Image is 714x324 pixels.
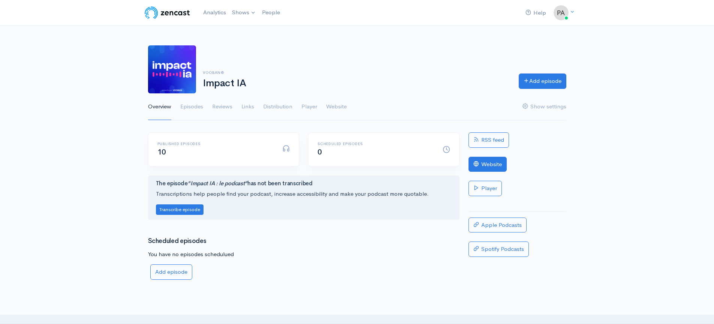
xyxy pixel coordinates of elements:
[522,93,566,120] a: Show settings
[301,93,317,120] a: Player
[187,180,247,187] i: "Impact IA : le podcast"
[148,93,171,120] a: Overview
[156,180,452,187] h4: The episode has not been transcribed
[203,78,510,89] h1: Impact IA
[469,157,507,172] a: Website
[469,217,527,233] a: Apple Podcasts
[326,93,347,120] a: Website
[259,4,283,21] a: People
[469,181,502,196] a: Player
[263,93,292,120] a: Distribution
[180,93,203,120] a: Episodes
[469,132,509,148] a: RSS feed
[469,241,529,257] a: Spotify Podcasts
[157,142,274,146] h6: Published episodes
[317,147,322,157] span: 0
[150,264,192,280] a: Add episode
[554,5,569,20] img: ...
[519,73,566,89] a: Add episode
[157,147,166,157] span: 10
[156,204,204,215] button: Transcribe episode
[203,70,510,75] h6: Vooban®
[522,5,549,21] a: Help
[241,93,254,120] a: Links
[148,238,460,245] h3: Scheduled episodes
[148,250,460,259] p: You have no episodes schedulued
[156,205,204,213] a: Transcribe episode
[317,142,434,146] h6: Scheduled episodes
[200,4,229,21] a: Analytics
[144,5,191,20] img: ZenCast Logo
[229,4,259,21] a: Shows
[212,93,232,120] a: Reviews
[156,190,452,198] p: Transcriptions help people find your podcast, increase accessibility and make your podcast more q...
